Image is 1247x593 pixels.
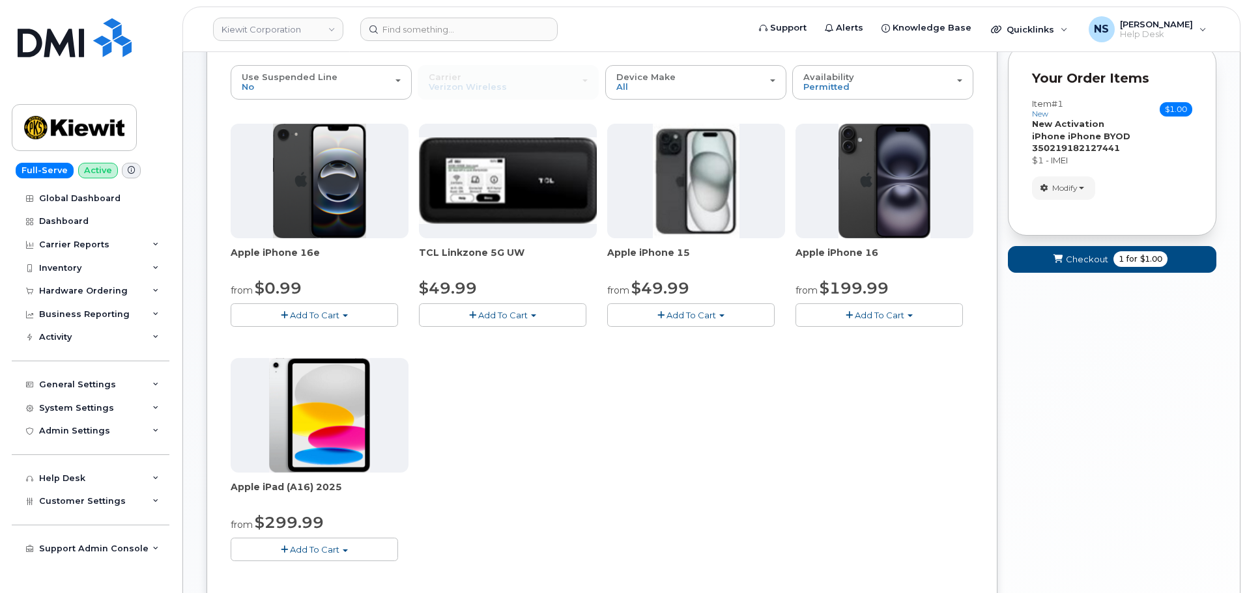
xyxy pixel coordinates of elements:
a: Knowledge Base [872,15,981,41]
span: for [1124,253,1140,265]
span: $1.00 [1160,102,1192,117]
small: from [795,284,818,296]
a: Alerts [816,15,872,41]
button: Use Suspended Line No [231,65,412,99]
span: $199.99 [820,279,889,297]
span: $49.99 [419,279,477,297]
button: Availability Permitted [792,65,973,99]
strong: New Activation [1032,118,1104,129]
span: Availability [803,72,854,82]
button: Add To Cart [419,303,586,326]
span: 1 [1119,253,1124,265]
img: iphone15.jpg [653,124,739,238]
h3: Item [1032,99,1063,118]
span: Permitted [803,81,850,92]
button: Checkout 1 for $1.00 [1008,246,1216,273]
span: $299.99 [255,513,324,532]
span: Add To Cart [290,544,339,555]
button: Modify [1032,176,1095,199]
div: Quicklinks [982,16,1077,42]
span: Add To Cart [290,310,339,320]
img: iphone16e.png [273,124,367,238]
button: Device Make All [605,65,786,99]
small: new [1032,109,1048,118]
span: Add To Cart [478,310,528,320]
button: Add To Cart [607,303,775,326]
span: Quicklinks [1007,24,1054,34]
span: #1 [1052,98,1063,109]
span: All [616,81,628,92]
strong: iPhone iPhone BYOD [1032,131,1130,141]
iframe: Messenger Launcher [1190,536,1237,583]
button: Add To Cart [231,538,398,560]
input: Find something... [360,18,558,41]
small: from [231,284,253,296]
p: Your Order Items [1032,69,1192,88]
img: iphone_16_plus.png [838,124,930,238]
span: Modify [1052,182,1078,194]
span: NS [1094,21,1109,37]
span: No [242,81,254,92]
span: Add To Cart [666,310,716,320]
div: TCL Linkzone 5G UW [419,246,597,272]
span: Device Make [616,72,676,82]
span: $0.99 [255,279,302,297]
small: from [607,284,629,296]
span: Checkout [1066,253,1108,266]
a: Support [750,15,816,41]
div: Apple iPhone 16 [795,246,973,272]
span: Help Desk [1120,29,1193,40]
div: Apple iPhone 15 [607,246,785,272]
button: Add To Cart [231,303,398,326]
span: Use Suspended Line [242,72,337,82]
div: $1 - IMEI [1032,154,1192,167]
button: Add To Cart [795,303,963,326]
small: from [231,519,253,531]
span: Knowledge Base [893,21,971,34]
div: Apple iPad (A16) 2025 [231,480,408,506]
span: Support [770,21,807,34]
span: Alerts [836,21,863,34]
div: Noah Shelton [1080,16,1216,42]
span: $1.00 [1140,253,1162,265]
strong: 350219182127441 [1032,143,1120,153]
span: [PERSON_NAME] [1120,19,1193,29]
div: Apple iPhone 16e [231,246,408,272]
img: linkzone5g.png [419,137,597,223]
span: Add To Cart [855,310,904,320]
a: Kiewit Corporation [213,18,343,41]
span: $49.99 [631,279,689,297]
img: ipad_11.png [269,358,370,473]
